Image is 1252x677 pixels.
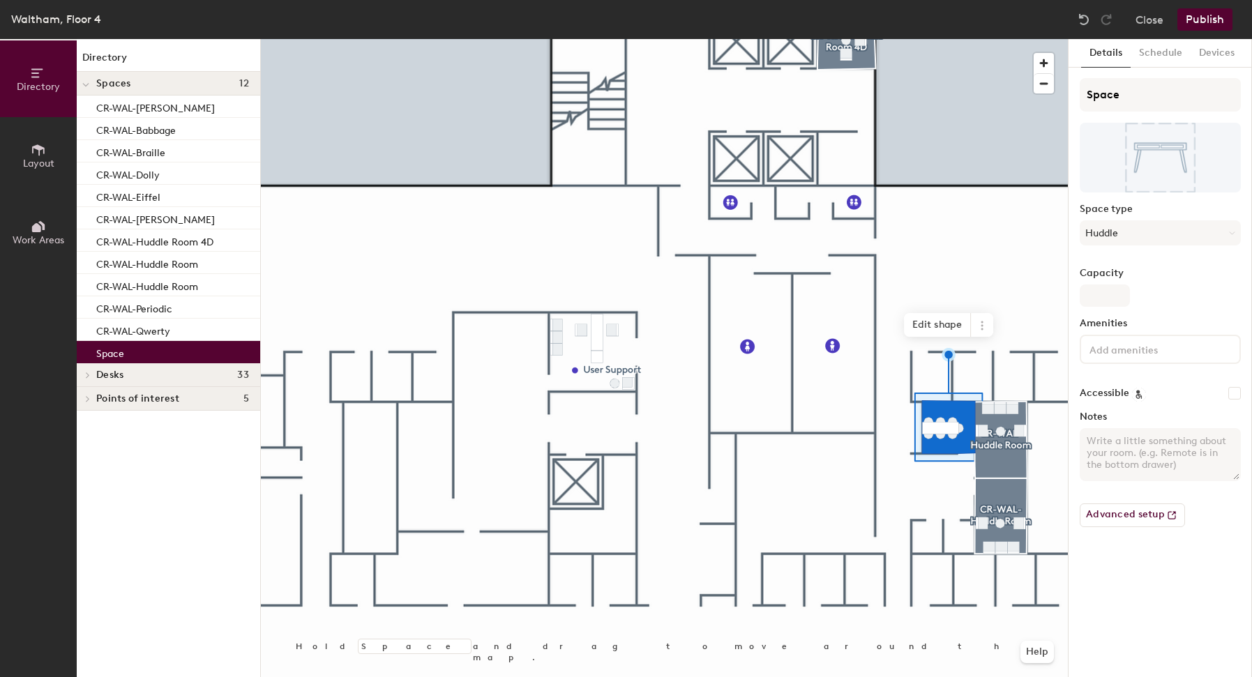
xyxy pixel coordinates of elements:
img: The space named Space [1080,123,1241,192]
p: CR-WAL-[PERSON_NAME] [96,210,215,226]
label: Amenities [1080,318,1241,329]
img: Redo [1099,13,1113,26]
span: 5 [243,393,249,404]
button: Publish [1177,8,1232,31]
span: 12 [239,78,249,89]
p: Space [96,344,124,360]
p: CR-WAL-Eiffel [96,188,160,204]
span: Desks [96,370,123,381]
button: Huddle [1080,220,1241,245]
p: CR-WAL-Huddle Room 4D [96,232,213,248]
button: Schedule [1131,39,1191,68]
div: Waltham, Floor 4 [11,10,101,28]
span: Layout [23,158,54,169]
span: Spaces [96,78,131,89]
p: CR-WAL-Babbage [96,121,176,137]
button: Advanced setup [1080,503,1185,527]
button: Close [1136,8,1163,31]
span: Edit shape [904,313,971,337]
p: CR-WAL-Huddle Room [96,277,198,293]
span: Work Areas [13,234,64,246]
h1: Directory [77,50,260,72]
button: Help [1020,641,1054,663]
input: Add amenities [1087,340,1212,357]
button: Devices [1191,39,1243,68]
span: Points of interest [96,393,179,404]
p: CR-WAL-Dolly [96,165,160,181]
p: CR-WAL-Braille [96,143,165,159]
p: CR-WAL-Periodic [96,299,172,315]
span: 33 [237,370,249,381]
label: Space type [1080,204,1241,215]
p: CR-WAL-[PERSON_NAME] [96,98,215,114]
label: Capacity [1080,268,1241,279]
label: Notes [1080,411,1241,423]
span: Directory [17,81,60,93]
p: CR-WAL-Huddle Room [96,254,198,271]
label: Accessible [1080,388,1129,399]
button: Details [1081,39,1131,68]
p: CR-WAL-Qwerty [96,321,170,337]
img: Undo [1077,13,1091,26]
